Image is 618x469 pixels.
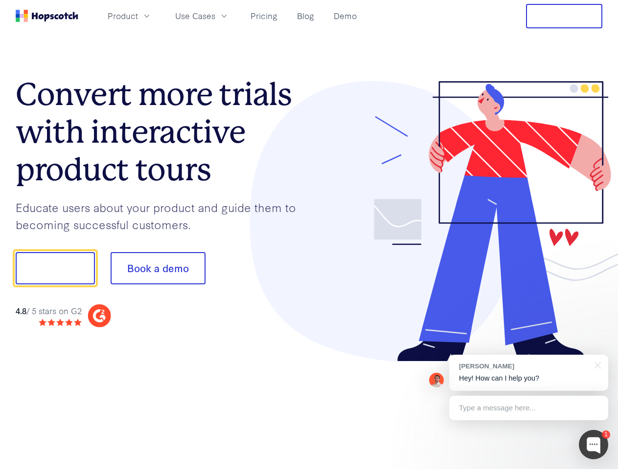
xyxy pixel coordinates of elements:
div: [PERSON_NAME] [459,362,589,371]
a: Blog [293,8,318,24]
h1: Convert more trials with interactive product tours [16,76,309,188]
div: Type a message here... [449,396,608,420]
button: Free Trial [526,4,602,28]
span: Use Cases [175,10,215,22]
div: 1 [602,430,610,439]
div: / 5 stars on G2 [16,305,82,317]
img: Mark Spera [429,373,444,387]
a: Home [16,10,78,22]
p: Hey! How can I help you? [459,373,598,384]
button: Product [102,8,158,24]
p: Educate users about your product and guide them to becoming successful customers. [16,199,309,233]
a: Demo [330,8,361,24]
a: Pricing [247,8,281,24]
button: Use Cases [169,8,235,24]
span: Product [108,10,138,22]
strong: 4.8 [16,305,26,316]
button: Book a demo [111,252,206,284]
button: Show me! [16,252,95,284]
